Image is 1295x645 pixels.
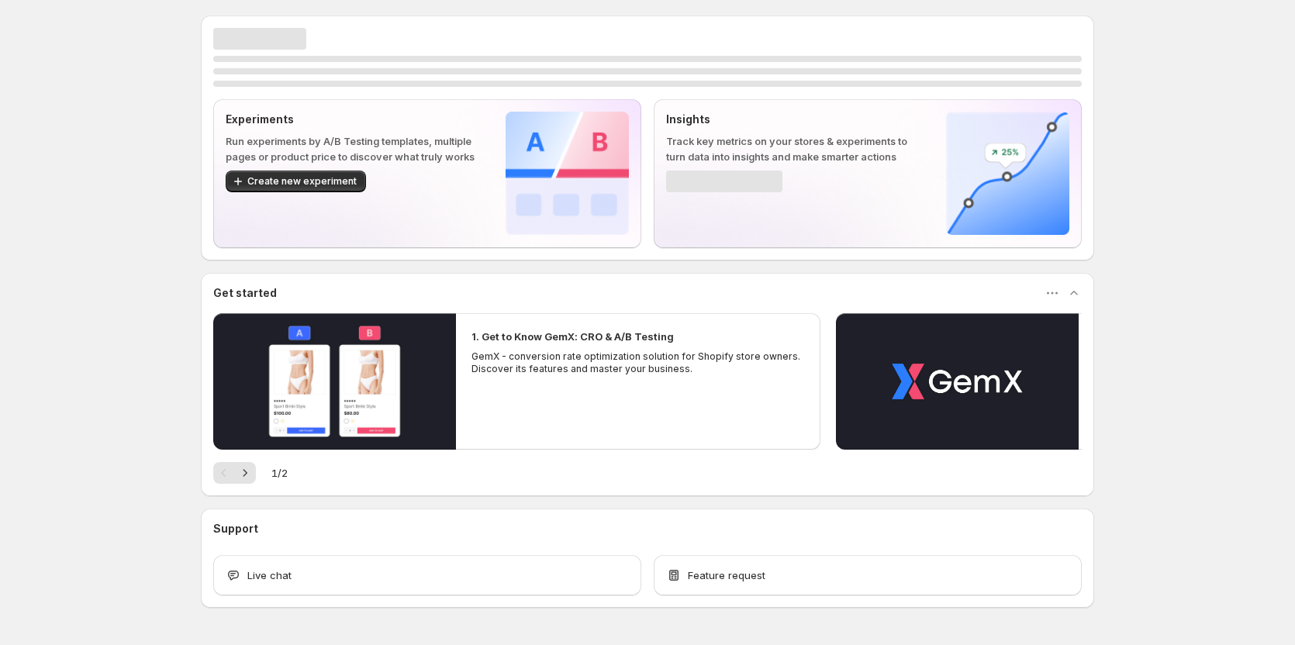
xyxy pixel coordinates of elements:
[213,462,256,484] nav: Pagination
[247,567,292,583] span: Live chat
[234,462,256,484] button: Next
[226,112,481,127] p: Experiments
[247,175,357,188] span: Create new experiment
[946,112,1069,235] img: Insights
[213,521,258,536] h3: Support
[471,350,805,375] p: GemX - conversion rate optimization solution for Shopify store owners. Discover its features and ...
[506,112,629,235] img: Experiments
[226,133,481,164] p: Run experiments by A/B Testing templates, multiple pages or product price to discover what truly ...
[666,133,921,164] p: Track key metrics on your stores & experiments to turn data into insights and make smarter actions
[666,112,921,127] p: Insights
[688,567,765,583] span: Feature request
[271,465,288,481] span: 1 / 2
[836,313,1079,450] button: Play video
[213,313,456,450] button: Play video
[226,171,366,192] button: Create new experiment
[471,329,674,344] h2: 1. Get to Know GemX: CRO & A/B Testing
[213,285,277,301] h3: Get started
